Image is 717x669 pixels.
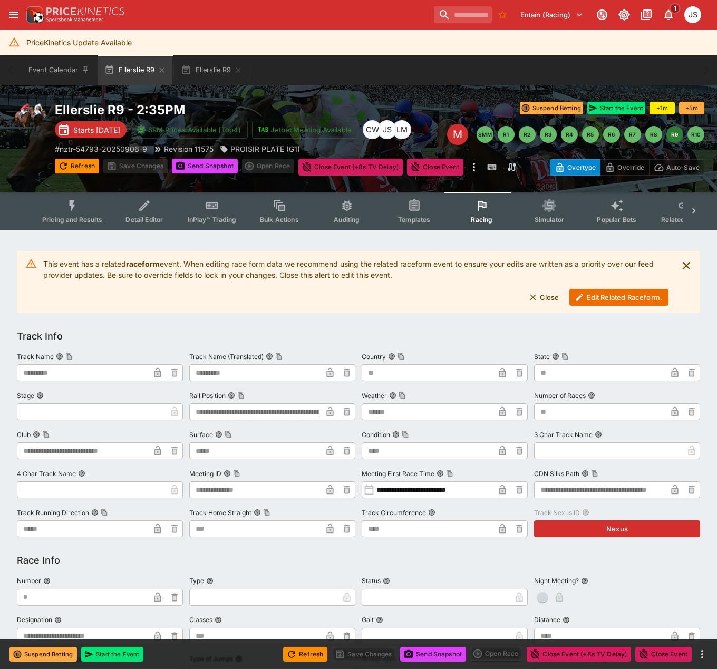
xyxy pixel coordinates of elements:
[175,55,249,85] button: Ellerslie R9
[189,469,221,478] p: Meeting ID
[593,5,612,24] button: Connected to PK
[392,431,400,438] button: ConditionCopy To Clipboard
[362,430,390,439] p: Condition
[534,391,586,400] p: Number of Races
[407,159,463,176] button: Close Event
[389,392,396,399] button: WeatherCopy To Clipboard
[17,391,34,400] p: Stage
[189,391,226,400] p: Rail Position
[23,4,44,25] img: PriceKinetics Logo
[649,159,704,176] button: Auto-Save
[98,55,172,85] button: Ellerslie R9
[392,120,411,139] div: Luke Marriner
[398,353,405,360] button: Copy To Clipboard
[477,126,704,143] nav: pagination navigation
[298,159,403,176] button: Close Event (+8s TV Delay)
[582,470,589,477] button: CDN Silks PathCopy To Clipboard
[172,159,238,173] button: Send Snapshot
[55,102,434,118] h2: Copy To Clipboard
[188,216,236,224] span: InPlay™ Trading
[615,5,634,24] button: Toggle light/dark mode
[471,216,492,224] span: Racing
[468,159,480,176] button: more
[402,431,409,438] button: Copy To Clipboard
[519,126,536,143] button: R2
[437,470,444,477] button: Meeting First Race TimeCopy To Clipboard
[679,102,704,114] button: +5m
[9,647,77,662] button: Suspend Betting
[477,126,493,143] button: SMM
[233,470,240,477] button: Copy To Clipboard
[388,353,395,360] button: CountryCopy To Clipboard
[260,216,299,224] span: Bulk Actions
[550,159,600,176] button: Overtype
[225,431,232,438] button: Copy To Clipboard
[428,509,435,516] button: Track Circumference
[34,192,683,230] div: Event type filters
[362,615,374,624] p: Gait
[494,6,511,23] button: No Bookmarks
[569,289,668,306] button: Edit Related Raceform.
[587,102,645,114] button: Start the Event
[4,5,23,24] button: open drawer
[237,392,245,399] button: Copy To Clipboard
[126,259,160,268] strong: raceform
[567,162,596,173] p: Overtype
[581,577,588,585] button: Night Meeting?
[687,126,704,143] button: R10
[17,554,60,566] h5: Race Info
[33,431,40,438] button: ClubCopy To Clipboard
[588,392,595,399] button: Number of Races
[597,216,636,224] span: Popular Bets
[43,254,668,310] div: This event has a related event. When editing race form data we recommend using the related racefo...
[534,615,560,624] p: Distance
[514,6,589,23] button: Select Tenant
[254,509,261,516] button: Track Home StraightCopy To Clipboard
[666,126,683,143] button: R9
[26,33,132,52] div: PriceKinetics Update Available
[36,392,44,399] button: Stage
[81,647,143,662] button: Start the Event
[362,391,387,400] p: Weather
[603,126,620,143] button: R6
[91,509,99,516] button: Track Running DirectionCopy To Clipboard
[46,7,124,15] img: PriceKinetics
[534,576,579,585] p: Night Meeting?
[582,509,589,516] button: Track Nexus ID
[398,216,430,224] span: Templates
[363,120,382,139] div: Clint Wallis
[22,55,96,85] button: Event Calendar
[258,124,268,135] img: jetbet-logo.svg
[220,143,300,154] div: PROISIR PLATE (G1)
[635,647,692,662] button: Close Event
[275,353,283,360] button: Copy To Clipboard
[164,143,214,154] p: Revision 11575
[215,431,222,438] button: SurfaceCopy To Clipboard
[563,616,570,624] button: Distance
[534,469,579,478] p: CDN Silks Path
[189,576,204,585] p: Type
[534,508,580,517] p: Track Nexus ID
[595,431,602,438] button: 3 Char Track Name
[582,126,599,143] button: R5
[681,3,704,26] button: John Seaton
[540,126,557,143] button: R3
[552,353,559,360] button: StateCopy To Clipboard
[189,615,212,624] p: Classes
[17,576,41,585] p: Number
[13,102,46,135] img: horse_racing.png
[55,143,147,154] p: Copy To Clipboard
[189,352,264,361] p: Track Name (Translated)
[101,509,108,516] button: Copy To Clipboard
[447,124,468,145] div: Edit Meeting
[43,577,51,585] button: Number
[54,616,62,624] button: Designation
[78,470,85,477] button: 4 Char Track Name
[684,6,701,23] div: John Seaton
[520,102,583,114] button: Suspend Betting
[666,162,700,173] p: Auto-Save
[659,5,678,24] button: Notifications
[17,615,52,624] p: Designation
[376,616,383,624] button: Gait
[362,352,386,361] p: Country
